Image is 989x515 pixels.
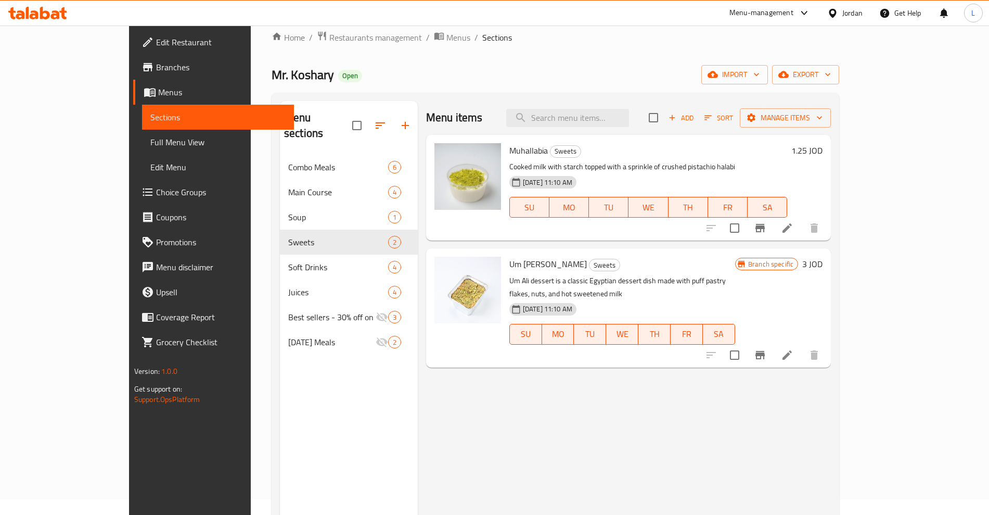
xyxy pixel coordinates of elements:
[346,115,368,136] span: Select all sections
[133,230,294,255] a: Promotions
[376,336,388,348] svg: Inactive section
[724,344,746,366] span: Select to update
[673,200,704,215] span: TH
[142,155,294,180] a: Edit Menu
[509,197,549,218] button: SU
[482,31,512,44] span: Sections
[546,326,570,342] span: MO
[134,393,200,406] a: Support.OpsPlatform
[509,143,548,158] span: Muhallabia
[134,365,160,378] span: Version:
[643,326,666,342] span: TH
[802,257,823,271] h6: 3 JOD
[156,61,286,73] span: Branches
[724,217,746,239] span: Select to update
[744,259,798,269] span: Branch specific
[156,186,286,198] span: Choice Groups
[752,200,783,215] span: SA
[280,255,418,280] div: Soft Drinks4
[542,324,574,345] button: MO
[368,113,393,138] span: Sort sections
[589,197,628,218] button: TU
[389,337,401,347] span: 2
[802,343,827,368] button: delete
[280,280,418,305] div: Juices4
[389,312,401,322] span: 3
[133,80,294,105] a: Menus
[389,237,401,247] span: 2
[288,286,388,298] span: Juices
[514,200,545,215] span: SU
[628,197,668,218] button: WE
[288,186,388,198] span: Main Course
[748,197,787,218] button: SA
[158,86,286,98] span: Menus
[288,161,388,173] span: Combo Meals
[288,211,388,223] span: Soup
[393,113,418,138] button: Add section
[506,109,629,127] input: search
[156,336,286,348] span: Grocery Checklist
[708,197,748,218] button: FR
[329,31,422,44] span: Restaurants management
[156,36,286,48] span: Edit Restaurant
[272,63,334,86] span: Mr. Koshary
[133,55,294,80] a: Branches
[150,111,286,123] span: Sections
[338,70,362,82] div: Open
[701,65,768,84] button: import
[288,261,388,273] span: Soft Drinks
[388,236,401,248] div: items
[748,343,773,368] button: Branch-specific-item
[781,222,793,234] a: Edit menu item
[729,7,793,19] div: Menu-management
[606,324,638,345] button: WE
[142,105,294,130] a: Sections
[133,305,294,330] a: Coverage Report
[389,262,401,272] span: 4
[550,145,581,158] div: Sweets
[589,259,620,271] span: Sweets
[133,280,294,305] a: Upsell
[780,68,831,81] span: export
[317,31,422,44] a: Restaurants management
[748,111,823,124] span: Manage items
[156,236,286,248] span: Promotions
[550,145,581,157] span: Sweets
[150,161,286,173] span: Edit Menu
[133,205,294,230] a: Coupons
[669,197,708,218] button: TH
[288,311,376,323] span: Best sellers - 30% off on selected items
[376,311,388,323] svg: Inactive section
[710,68,760,81] span: import
[288,336,376,348] div: Ramadan Meals
[272,31,839,44] nav: breadcrumb
[389,212,401,222] span: 1
[593,200,624,215] span: TU
[509,160,787,173] p: Cooked milk with starch topped with a sprinkle of crushed pistachio halabi
[133,330,294,355] a: Grocery Checklist
[280,155,418,180] div: Combo Meals6
[671,324,703,345] button: FR
[633,200,664,215] span: WE
[509,324,542,345] button: SU
[781,349,793,361] a: Edit menu item
[288,236,388,248] div: Sweets
[712,200,743,215] span: FR
[338,71,362,80] span: Open
[474,31,478,44] li: /
[426,110,483,125] h2: Menu items
[156,261,286,273] span: Menu disclaimer
[133,30,294,55] a: Edit Restaurant
[802,216,827,241] button: delete
[388,161,401,173] div: items
[280,150,418,359] nav: Menu sections
[388,261,401,273] div: items
[133,255,294,280] a: Menu disclaimer
[643,107,664,129] span: Select section
[280,330,418,355] div: [DATE] Meals2
[280,230,418,255] div: Sweets2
